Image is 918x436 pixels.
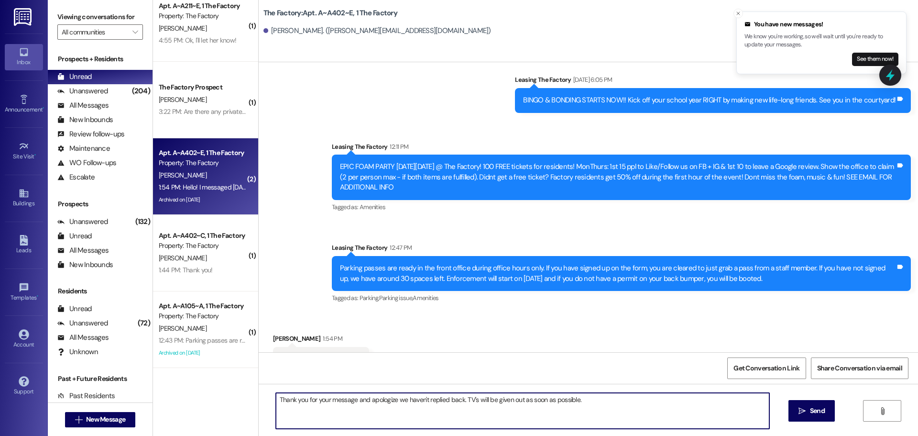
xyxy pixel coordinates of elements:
a: Templates • [5,279,43,305]
div: New Inbounds [57,260,113,270]
span: Parking , [360,294,379,302]
div: Leasing The Factory [515,75,911,88]
span: Amenities [413,294,438,302]
div: Unknown [57,347,98,357]
span: [PERSON_NAME] [159,324,207,333]
a: Leads [5,232,43,258]
div: Unread [57,304,92,314]
span: • [34,152,36,158]
span: • [43,105,44,112]
span: Get Conversation Link [733,363,799,373]
label: Viewing conversations for [57,10,143,24]
span: Parking issue , [379,294,413,302]
div: All Messages [57,246,109,256]
div: All Messages [57,333,109,343]
div: Apt. A~A211~E, 1 The Factory [159,1,247,11]
div: Property: The Factory [159,11,247,21]
i:  [879,407,886,415]
div: You have new messages! [744,20,898,29]
div: Prospects + Residents [48,54,153,64]
button: See them now! [852,53,898,66]
div: Tagged as: [332,291,911,305]
div: (204) [130,84,153,99]
button: Share Conversation via email [811,358,908,379]
div: Leasing The Factory [332,142,911,155]
i:  [798,407,806,415]
div: The Factory Prospect [159,82,247,92]
div: New Inbounds [57,115,113,125]
div: Unread [57,72,92,82]
i:  [132,28,138,36]
span: New Message [86,414,125,425]
div: Residents [48,286,153,296]
p: We know you're working, so we'll wait until you're ready to update your messages. [744,33,898,49]
span: [PERSON_NAME] [159,24,207,33]
div: Archived on [DATE] [158,347,248,359]
div: Maintenance [57,144,110,154]
div: Apt. A~A105~A, 1 The Factory [159,301,247,311]
i:  [75,416,82,424]
div: Parking passes are ready in the front office during office hours only. If you have signed up on t... [340,263,896,284]
b: The Factory: Apt. A~A402~E, 1 The Factory [263,8,397,18]
div: Apt. A~A402~C, 1 The Factory [159,231,247,241]
span: • [37,293,38,300]
span: [PERSON_NAME] [159,254,207,262]
div: Unanswered [57,318,108,328]
div: 12:11 PM [387,142,408,152]
button: New Message [65,412,136,427]
div: (72) [135,316,153,331]
a: Support [5,373,43,399]
div: Escalate [57,172,95,182]
span: Share Conversation via email [817,363,902,373]
div: 12:47 PM [387,243,412,253]
a: Site Visit • [5,138,43,164]
button: Close toast [733,9,743,18]
div: 3:22 PM: Are there any private rooms left [159,107,271,116]
div: [PERSON_NAME] [273,334,369,347]
span: [PERSON_NAME] [159,171,207,179]
div: Past + Future Residents [48,374,153,384]
input: All communities [62,24,128,40]
div: Property: The Factory [159,241,247,251]
div: Past Residents [57,391,115,401]
div: Prospects [48,199,153,209]
div: [PERSON_NAME]. ([PERSON_NAME][EMAIL_ADDRESS][DOMAIN_NAME]) [263,26,491,36]
button: Get Conversation Link [727,358,806,379]
span: Send [810,406,825,416]
textarea: Thank you for your message and apologize we haven't replied back. TV's will be given out as soon ... [276,393,769,429]
div: [DATE] 6:05 PM [571,75,612,85]
a: Inbox [5,44,43,70]
div: WO Follow-ups [57,158,116,168]
div: 4:55 PM: Ok, I'll let her know! [159,36,236,45]
div: Unread [57,231,92,241]
div: 1:44 PM: Thank you! [159,266,213,274]
div: (132) [133,214,153,229]
button: Send [788,400,835,422]
a: Buildings [5,185,43,211]
div: All Messages [57,101,109,111]
div: Archived on [DATE] [158,194,248,206]
div: BINGO & BONDING STARTS NOW!! Kick off your school year RIGHT by making new life-long friends. See... [523,95,896,105]
div: Unanswered [57,86,108,96]
span: [PERSON_NAME] [159,95,207,104]
div: Leasing The Factory [332,243,911,256]
div: EPIC FOAM PARTY [DATE][DATE] @ The Factory! 100 FREE tickets for residents! MonThurs: 1st 15 ppl ... [340,162,896,192]
div: 1:54 PM [320,334,342,344]
div: Tagged as: [332,200,911,214]
div: 1:54 PM: Hello! I messaged [DATE] [159,183,251,191]
div: Property: The Factory [159,158,247,168]
div: Unanswered [57,217,108,227]
a: Account [5,326,43,352]
span: Amenities [360,203,385,211]
div: Apt. A~A402~E, 1 The Factory [159,148,247,158]
img: ResiDesk Logo [14,8,33,26]
div: Review follow-ups [57,129,124,139]
div: Property: The Factory [159,311,247,321]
